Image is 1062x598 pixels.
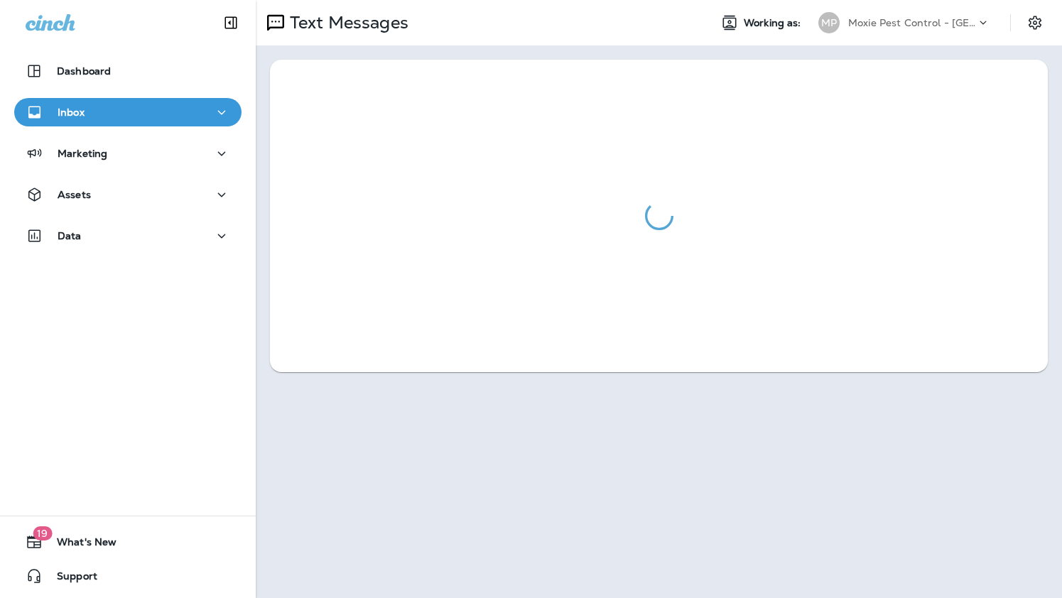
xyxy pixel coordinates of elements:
p: Moxie Pest Control - [GEOGRAPHIC_DATA] [848,17,976,28]
p: Inbox [58,107,85,118]
span: 19 [33,526,52,540]
span: Support [43,570,97,587]
button: Inbox [14,98,242,126]
p: Text Messages [284,12,408,33]
span: What's New [43,536,117,553]
button: Marketing [14,139,242,168]
button: 19What's New [14,528,242,556]
p: Data [58,230,82,241]
div: MP [818,12,840,33]
p: Marketing [58,148,107,159]
button: Data [14,222,242,250]
button: Support [14,562,242,590]
p: Assets [58,189,91,200]
p: Dashboard [57,65,111,77]
button: Collapse Sidebar [211,9,251,37]
button: Settings [1022,10,1048,36]
button: Assets [14,180,242,209]
button: Dashboard [14,57,242,85]
span: Working as: [744,17,804,29]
